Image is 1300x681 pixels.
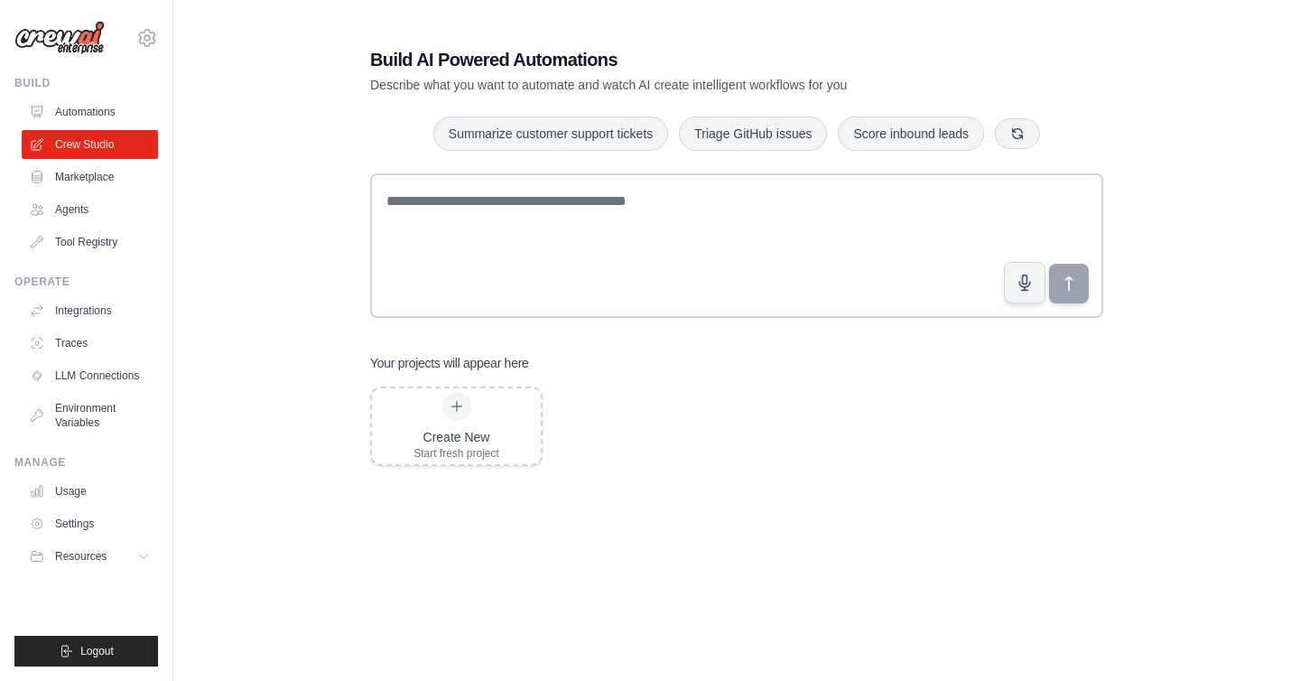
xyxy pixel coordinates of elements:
a: Automations [22,98,158,126]
a: LLM Connections [22,361,158,390]
p: Describe what you want to automate and watch AI create intelligent workflows for you [370,76,977,94]
button: Score inbound leads [838,117,984,151]
div: Create New [413,428,499,446]
a: Agents [22,195,158,224]
a: Crew Studio [22,130,158,159]
img: Logo [14,21,105,55]
span: Logout [80,644,114,658]
div: Build [14,76,158,90]
h1: Build AI Powered Automations [370,47,977,72]
div: Manage [14,455,158,470]
button: Get new suggestions [995,118,1040,149]
a: Integrations [22,296,158,325]
a: Settings [22,509,158,538]
a: Environment Variables [22,394,158,437]
div: Operate [14,275,158,289]
a: Usage [22,477,158,506]
div: Start fresh project [413,446,499,461]
a: Tool Registry [22,228,158,257]
button: Logout [14,636,158,667]
a: Marketplace [22,163,158,191]
button: Resources [22,542,158,571]
span: Resources [55,549,107,564]
h3: Your projects will appear here [370,354,529,372]
button: Click to speak your automation idea [1004,262,1045,303]
button: Summarize customer support tickets [433,117,668,151]
a: Traces [22,329,158,358]
button: Triage GitHub issues [679,117,827,151]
